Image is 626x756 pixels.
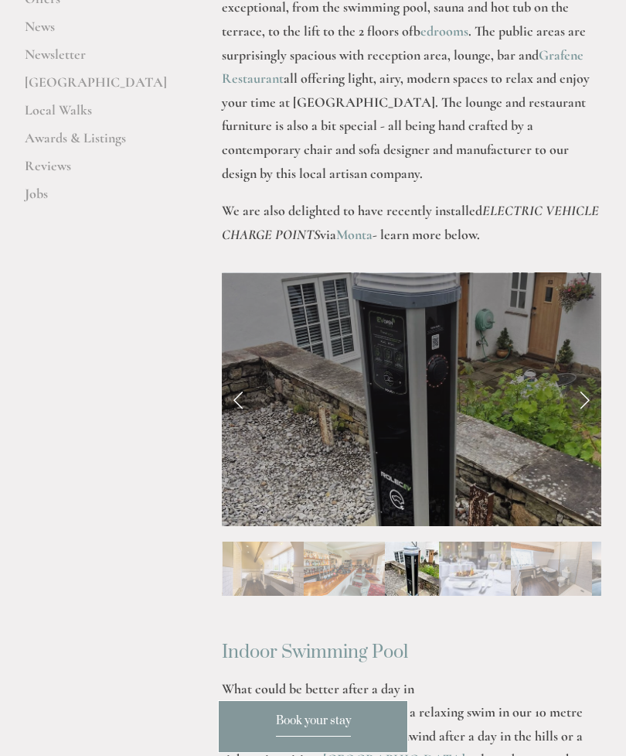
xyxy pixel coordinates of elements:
a: Newsletter [25,46,172,74]
a: Reviews [25,157,172,185]
a: Awards & Listings [25,129,172,157]
a: Book your stay [218,700,408,753]
a: Monta [336,226,373,243]
img: Slide 7 [511,542,592,596]
a: Previous Slide [222,376,256,422]
a: [GEOGRAPHIC_DATA] [25,74,172,101]
img: Slide 6 [439,542,511,596]
span: Book your stay [276,713,351,737]
em: ELECTRIC VEHICLE CHARGE POINTS [222,202,602,243]
img: Slide 5 [385,542,439,596]
a: Jobs [25,185,172,213]
p: We are also delighted to have recently installed via - learn more below. [222,199,601,246]
a: Local Walks [25,101,172,129]
a: bedrooms [420,22,468,39]
h2: Indoor Swimming Pool [222,622,601,663]
a: Next Slide [567,376,601,422]
a: News [25,18,172,46]
img: Slide 4 [304,542,385,596]
img: Slide 3 [223,542,304,596]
